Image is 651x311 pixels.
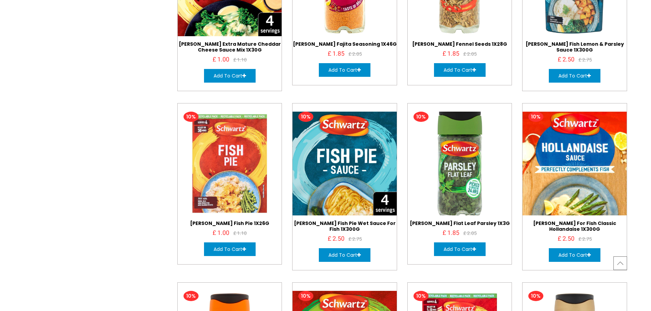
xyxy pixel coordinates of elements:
[293,112,397,216] img: Schwartz_Fish_Pie_Wet_Sauce_For_Fish_300G_300g_℮.jpeg
[528,112,543,122] span: 10%
[403,107,517,221] img: Schwartz_Flat_Leaf_Parsley_3g_3g_℮.jpeg
[190,220,269,227] a: [PERSON_NAME] Fish Pie 1X26G
[558,235,574,243] span: £ 2.50
[443,50,459,58] span: £ 1.85
[293,41,397,47] a: [PERSON_NAME] Fajita Seasoning 1X46G
[434,242,486,256] button: Add To Cart
[413,112,429,122] span: 10%
[558,56,574,64] span: £ 2.50
[328,50,344,58] span: £ 1.85
[528,291,543,301] span: 10%
[319,248,370,262] button: Add To Cart
[298,112,313,122] span: 10%
[294,220,396,232] a: [PERSON_NAME] Fish Pie Wet Sauce For Fish 1X300G
[184,112,199,122] span: 10%
[412,41,507,47] a: [PERSON_NAME] Fennel Seeds 1X28G
[213,229,229,237] span: £ 1.00
[579,235,592,243] span: £ 2.75
[413,291,429,301] span: 10%
[523,112,627,216] img: Schwartz_For_Fish_Classic_Hollandaise_300_300g_℮.jpeg
[298,291,313,301] span: 10%
[549,69,600,83] button: Add To Cart
[204,69,256,83] button: Add To Cart
[463,229,477,238] span: £ 2.05
[213,56,229,64] span: £ 1.00
[434,63,486,77] button: Add To Cart
[233,229,247,238] span: £ 1.10
[349,50,362,58] span: £ 2.05
[328,235,344,243] span: £ 2.50
[319,63,370,77] button: Add To Cart
[204,242,256,256] button: Add To Cart
[233,56,247,64] span: £ 1.10
[349,235,362,243] span: £ 2.75
[178,112,282,216] img: Schwartz_Fish_Pie_26g_26g_℮.jpeg
[526,41,624,53] a: [PERSON_NAME] Fish Lemon & Parsley Sauce 1X300G
[463,50,477,58] span: £ 2.05
[579,56,592,64] span: £ 2.75
[443,229,459,237] span: £ 1.85
[184,291,199,301] span: 10%
[533,220,616,232] a: [PERSON_NAME] For Fish Classic Hollandaise 1X300G
[549,248,600,262] button: Add To Cart
[179,41,281,53] a: [PERSON_NAME] Extra Mature Cheddar Cheese Sauce Mix 1X30G
[410,220,510,227] a: [PERSON_NAME] Flat Leaf Parsley 1X3G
